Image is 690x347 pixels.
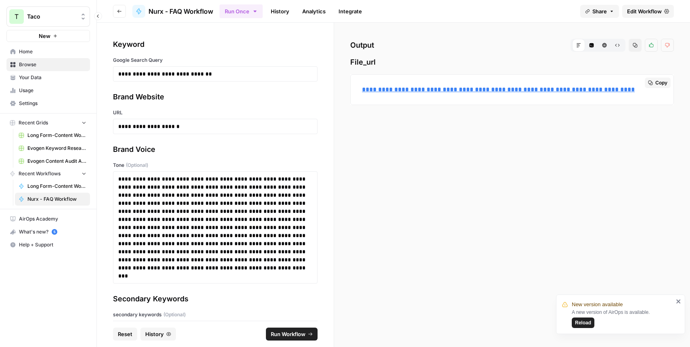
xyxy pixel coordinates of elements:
[266,328,318,341] button: Run Workflow
[148,6,213,16] span: Nurx - FAQ Workflow
[655,79,667,86] span: Copy
[132,5,213,18] a: Nurx - FAQ Workflow
[6,6,90,27] button: Workspace: Taco
[15,155,90,168] a: Evogen Content Audit Agent Grid
[572,301,623,309] span: New version available
[6,168,90,180] button: Recent Workflows
[118,330,132,338] span: Reset
[39,32,50,40] span: New
[145,330,164,338] span: History
[580,5,619,18] button: Share
[126,162,148,169] span: (Optional)
[113,144,318,155] div: Brand Voice
[220,4,263,18] button: Run Once
[113,293,318,305] div: Secondary Keywords
[6,58,90,71] a: Browse
[27,13,76,21] span: Taco
[19,119,48,126] span: Recent Grids
[15,180,90,193] a: Long Form-Content Workflow - AI Clients (New)
[6,225,90,238] button: What's new? 5
[6,97,90,110] a: Settings
[19,241,86,248] span: Help + Support
[6,238,90,251] button: Help + Support
[19,74,86,81] span: Your Data
[622,5,674,18] a: Edit Workflow
[6,117,90,129] button: Recent Grids
[6,30,90,42] button: New
[140,328,176,341] button: History
[676,298,682,305] button: close
[575,319,591,326] span: Reload
[27,158,86,165] span: Evogen Content Audit Agent Grid
[27,132,86,139] span: Long Form-Content Workflow - AI Clients (New) Grid
[271,330,305,338] span: Run Workflow
[19,61,86,68] span: Browse
[627,7,662,15] span: Edit Workflow
[15,193,90,206] a: Nurx - FAQ Workflow
[53,230,55,234] text: 5
[572,309,673,328] div: A new version of AirOps is available.
[113,57,318,64] label: Google Search Query
[15,142,90,155] a: Evogen Keyword Research Agent Grid
[266,5,294,18] a: History
[6,212,90,225] a: AirOps Academy
[113,162,318,169] label: Tone
[52,229,57,235] a: 5
[19,48,86,55] span: Home
[113,328,137,341] button: Reset
[592,7,607,15] span: Share
[113,91,318,103] div: Brand Website
[15,12,19,21] span: T
[27,145,86,152] span: Evogen Keyword Research Agent Grid
[19,170,61,177] span: Recent Workflows
[27,196,86,203] span: Nurx - FAQ Workflow
[350,39,674,52] h2: Output
[6,71,90,84] a: Your Data
[113,109,318,116] label: URL
[19,215,86,223] span: AirOps Academy
[6,84,90,97] a: Usage
[27,183,86,190] span: Long Form-Content Workflow - AI Clients (New)
[645,78,671,88] button: Copy
[19,87,86,94] span: Usage
[113,311,318,318] label: secondary keywords
[6,45,90,58] a: Home
[334,5,367,18] a: Integrate
[15,129,90,142] a: Long Form-Content Workflow - AI Clients (New) Grid
[19,100,86,107] span: Settings
[350,57,674,68] span: File_url
[113,39,318,50] div: Keyword
[7,226,90,238] div: What's new?
[297,5,330,18] a: Analytics
[163,311,186,318] span: (Optional)
[572,318,594,328] button: Reload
